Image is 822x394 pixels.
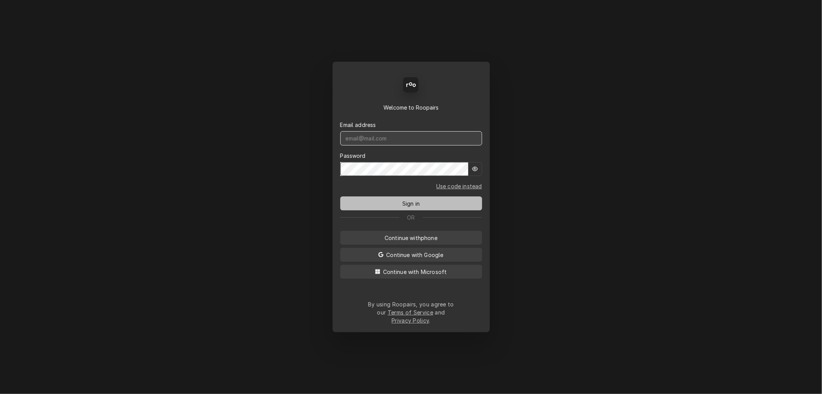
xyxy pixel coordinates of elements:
label: Password [340,152,366,160]
button: Continue with Microsoft [340,265,482,279]
span: Continue with phone [383,234,439,242]
div: By using Roopairs, you agree to our and . [368,300,454,325]
span: Continue with Microsoft [382,268,449,276]
div: Welcome to Roopairs [340,103,482,112]
a: Go to Email and code form [436,182,482,190]
button: Continue with Google [340,248,482,262]
div: Or [340,213,482,222]
input: email@mail.com [340,131,482,145]
button: Sign in [340,196,482,210]
label: Email address [340,121,376,129]
button: Continue withphone [340,231,482,245]
span: Continue with Google [385,251,445,259]
a: Privacy Policy [392,317,429,324]
a: Terms of Service [388,309,433,316]
span: Sign in [401,200,421,208]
